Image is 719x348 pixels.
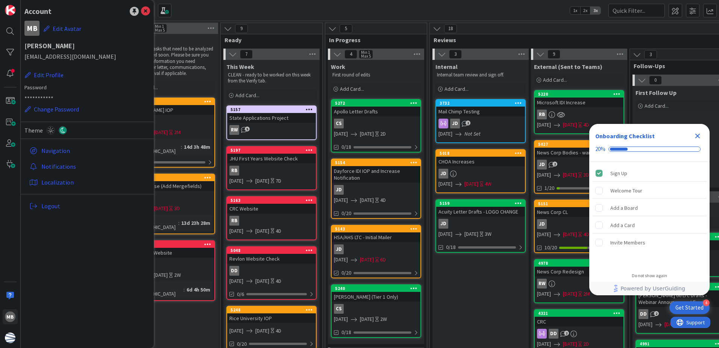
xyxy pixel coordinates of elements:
[360,256,374,264] span: [DATE]
[332,159,420,183] div: 5154Dayforce IDI IOP and Increase Notification
[610,221,635,230] div: Add a Card
[227,166,316,176] div: RB
[240,50,253,59] span: 7
[535,310,623,317] div: 4321
[340,85,364,92] span: Add Card...
[126,117,214,127] div: CS
[595,146,605,153] div: 20%
[182,143,212,151] div: 14d 3h 48m
[535,267,623,276] div: News Corp Redesign
[593,282,706,295] a: Powered by UserGuiding
[552,162,557,166] span: 2
[440,201,525,206] div: 5159
[276,177,281,185] div: 7D
[5,311,15,322] div: MB
[654,311,659,316] span: 2
[444,85,469,92] span: Add Card...
[438,130,452,138] span: [DATE]
[229,327,243,335] span: [DATE]
[435,63,458,70] span: Internal
[181,143,182,151] span: :
[583,340,589,348] div: 2D
[128,281,184,298] div: Time in [GEOGRAPHIC_DATA]
[485,180,491,188] div: 4W
[535,310,623,327] div: 4321CRC
[276,227,281,235] div: 4D
[24,52,150,61] span: [EMAIL_ADDRESS][DOMAIN_NAME]
[437,72,524,78] p: Internal team review and sign off.
[126,46,214,76] p: CLEANING - Tasks that need to be analyzed and completed soon. Please be sure you have all the inf...
[227,125,316,135] div: RW
[535,260,623,267] div: 4978
[535,98,623,107] div: Microsoft IDI Increase
[703,299,710,306] div: 4
[227,266,316,276] div: DD
[24,42,150,50] h1: [PERSON_NAME]
[332,244,420,254] div: JD
[332,185,420,195] div: JD
[227,307,316,323] div: 5248Rice University IOP
[537,279,547,288] div: RW
[436,100,525,116] div: 3732Mail Chimp Testing
[226,63,254,70] span: This Week
[340,24,352,33] span: 5
[24,126,43,135] span: Theme
[436,157,525,166] div: CHOA Increases
[537,171,551,179] span: [DATE]
[669,301,710,314] div: Open Get Started checklist, remaining modules: 4
[538,201,623,206] div: 5151
[174,205,180,212] div: 3D
[361,50,370,54] div: Min 1
[231,148,316,153] div: 5197
[535,160,623,169] div: JD
[237,290,244,298] span: 0/6
[632,273,667,279] div: Do not show again
[129,175,214,180] div: 5012
[535,148,623,157] div: News Corp Bodies - waiting on PB
[126,241,214,258] div: 5162News Corp Website
[380,315,387,323] div: 2W
[380,196,386,204] div: 4D
[334,119,344,128] div: CS
[154,271,168,279] span: [DATE]
[126,181,214,191] div: LTC Enterprise (Add Mergefields)
[438,180,452,188] span: [DATE]
[464,180,478,188] span: [DATE]
[229,266,239,276] div: DD
[229,166,239,176] div: RB
[639,321,652,328] span: [DATE]
[563,121,577,129] span: [DATE]
[535,200,623,207] div: 5151
[537,121,551,129] span: [DATE]
[589,162,710,268] div: Checklist items
[255,327,269,335] span: [DATE]
[535,317,623,327] div: CRC
[126,174,214,191] div: 5012LTC Enterprise (Add Mergefields)
[644,50,657,59] span: 3
[154,205,168,212] span: [DATE]
[255,227,269,235] span: [DATE]
[332,304,420,314] div: CS
[360,130,374,138] span: [DATE]
[538,142,623,147] div: 5027
[334,256,348,264] span: [DATE]
[436,119,525,128] div: JD
[229,177,243,185] span: [DATE]
[535,219,623,229] div: JD
[436,169,525,179] div: JD
[229,216,239,226] div: RB
[154,128,168,136] span: [DATE]
[5,333,15,343] img: avatar
[276,277,281,285] div: 4D
[178,219,179,227] span: :
[341,269,351,277] span: 0/20
[464,130,481,137] i: Not Set
[535,91,623,98] div: 5220
[534,63,602,70] span: External (Sent to Teams)
[231,198,316,203] div: 5163
[538,92,623,97] div: 5220
[24,21,39,36] div: MB
[538,311,623,316] div: 4321
[450,119,460,128] div: JD
[438,230,452,238] span: [DATE]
